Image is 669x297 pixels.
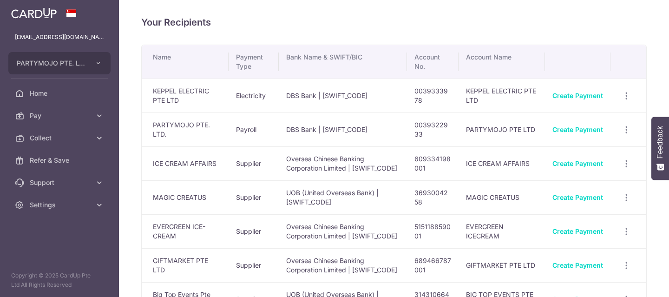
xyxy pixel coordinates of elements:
[407,146,459,180] td: 609334198001
[229,79,279,112] td: Electricity
[11,7,57,19] img: CardUp
[279,180,407,214] td: UOB (United Overseas Bank) | [SWIFT_CODE]
[279,214,407,248] td: Oversea Chinese Banking Corporation Limited | [SWIFT_CODE]
[552,92,603,99] a: Create Payment
[30,89,91,98] span: Home
[459,79,545,112] td: KEPPEL ELECTRIC PTE LTD
[656,126,664,158] span: Feedback
[30,178,91,187] span: Support
[229,45,279,79] th: Payment Type
[15,33,104,42] p: [EMAIL_ADDRESS][DOMAIN_NAME]
[459,112,545,146] td: PARTYMOJO PTE LTD
[30,200,91,210] span: Settings
[279,79,407,112] td: DBS Bank | [SWIFT_CODE]
[407,79,459,112] td: 0039333978
[552,227,603,235] a: Create Payment
[459,214,545,248] td: EVERGREEN ICECREAM
[459,180,545,214] td: MAGIC CREATUS
[142,79,229,112] td: KEPPEL ELECTRIC PTE LTD
[142,45,229,79] th: Name
[30,133,91,143] span: Collect
[229,248,279,282] td: Supplier
[459,248,545,282] td: GIFTMARKET PTE LTD
[407,214,459,248] td: 515118859001
[651,117,669,180] button: Feedback - Show survey
[229,180,279,214] td: Supplier
[142,112,229,146] td: PARTYMOJO PTE. LTD.
[552,125,603,133] a: Create Payment
[141,15,647,30] h4: Your Recipients
[142,146,229,180] td: ICE CREAM AFFAIRS
[279,248,407,282] td: Oversea Chinese Banking Corporation Limited | [SWIFT_CODE]
[407,248,459,282] td: 689466787001
[229,214,279,248] td: Supplier
[279,112,407,146] td: DBS Bank | [SWIFT_CODE]
[142,180,229,214] td: MAGIC CREATUS
[8,52,111,74] button: PARTYMOJO PTE. LTD.
[142,214,229,248] td: EVERGREEN ICE-CREAM
[552,193,603,201] a: Create Payment
[279,45,407,79] th: Bank Name & SWIFT/BIC
[407,112,459,146] td: 0039322933
[30,111,91,120] span: Pay
[17,59,85,68] span: PARTYMOJO PTE. LTD.
[279,146,407,180] td: Oversea Chinese Banking Corporation Limited | [SWIFT_CODE]
[229,146,279,180] td: Supplier
[407,45,459,79] th: Account No.
[229,112,279,146] td: Payroll
[552,261,603,269] a: Create Payment
[459,45,545,79] th: Account Name
[552,159,603,167] a: Create Payment
[30,156,91,165] span: Refer & Save
[459,146,545,180] td: ICE CREAM AFFAIRS
[407,180,459,214] td: 3693004258
[142,248,229,282] td: GIFTMARKET PTE LTD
